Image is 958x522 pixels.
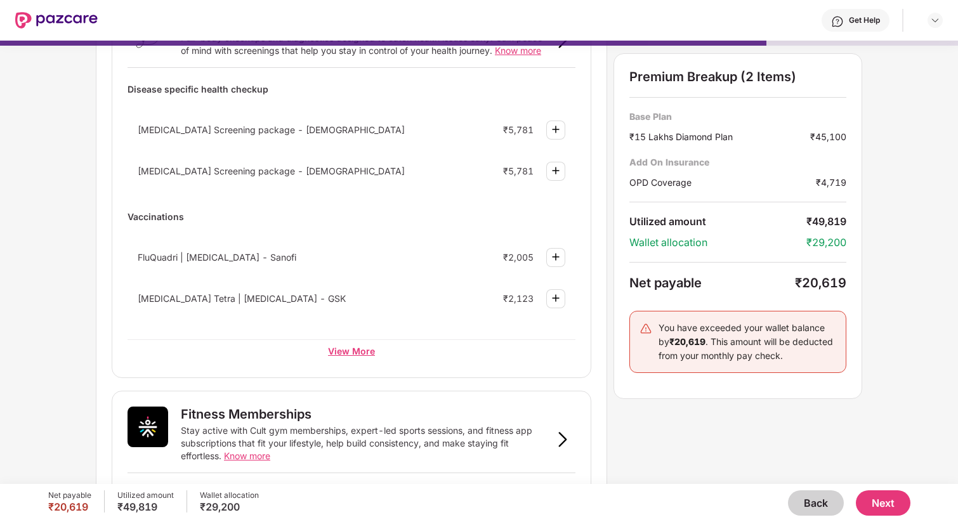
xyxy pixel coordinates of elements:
div: ₹5,781 [503,166,534,176]
div: ₹4,719 [816,176,846,189]
b: ₹20,619 [669,336,705,347]
div: Net payable [48,490,91,500]
div: Stay active with Cult gym memberships, expert-led sports sessions, and fitness app subscriptions ... [181,424,550,462]
div: Disease specific health checkup [128,78,575,100]
img: Fitness Memberships [128,407,168,447]
div: Utilized amount [629,215,806,228]
div: ₹20,619 [795,275,846,290]
div: Wallet allocation [200,490,259,500]
img: svg+xml;base64,PHN2ZyBpZD0iUGx1cy0zMngzMiIgeG1sbnM9Imh0dHA6Ly93d3cudzMub3JnLzIwMDAvc3ZnIiB3aWR0aD... [548,163,563,178]
div: ₹5,781 [503,124,534,135]
img: svg+xml;base64,PHN2ZyBpZD0iRHJvcGRvd24tMzJ4MzIiIHhtbG5zPSJodHRwOi8vd3d3LnczLm9yZy8yMDAwL3N2ZyIgd2... [930,15,940,25]
div: View More [128,339,575,362]
div: ₹45,100 [810,130,846,143]
div: Net payable [629,275,795,290]
img: New Pazcare Logo [15,12,98,29]
button: Next [856,490,910,516]
div: Add On Insurance [629,156,846,168]
button: Back [788,490,844,516]
div: Cult Fit [128,483,575,506]
img: svg+xml;base64,PHN2ZyB3aWR0aD0iOSIgaGVpZ2h0PSIxNiIgdmlld0JveD0iMCAwIDkgMTYiIGZpbGw9Im5vbmUiIHhtbG... [555,33,570,48]
span: [MEDICAL_DATA] Screening package - [DEMOGRAPHIC_DATA] [138,124,405,135]
div: ₹29,200 [806,236,846,249]
img: svg+xml;base64,PHN2ZyBpZD0iUGx1cy0zMngzMiIgeG1sbnM9Imh0dHA6Ly93d3cudzMub3JnLzIwMDAvc3ZnIiB3aWR0aD... [548,249,563,264]
img: svg+xml;base64,PHN2ZyBpZD0iUGx1cy0zMngzMiIgeG1sbnM9Imh0dHA6Ly93d3cudzMub3JnLzIwMDAvc3ZnIiB3aWR0aD... [548,290,563,306]
span: [MEDICAL_DATA] Screening package - [DEMOGRAPHIC_DATA] [138,166,405,176]
div: Premium Breakup (2 Items) [629,69,846,84]
div: You have exceeded your wallet balance by . This amount will be deducted from your monthly pay check. [659,321,836,363]
span: FluQuadri | [MEDICAL_DATA] - Sanofi [138,252,296,263]
div: ₹49,819 [117,500,174,513]
div: ₹20,619 [48,500,91,513]
div: ₹2,005 [503,252,534,263]
div: Wallet allocation [629,236,806,249]
span: Know more [495,45,541,56]
div: Base Plan [629,110,846,122]
img: svg+xml;base64,PHN2ZyB3aWR0aD0iOSIgaGVpZ2h0PSIxNiIgdmlld0JveD0iMCAwIDkgMTYiIGZpbGw9Im5vbmUiIHhtbG... [555,432,570,447]
div: Get Help [849,15,880,25]
img: svg+xml;base64,PHN2ZyBpZD0iSGVscC0zMngzMiIgeG1sbnM9Imh0dHA6Ly93d3cudzMub3JnLzIwMDAvc3ZnIiB3aWR0aD... [831,15,844,28]
img: svg+xml;base64,PHN2ZyB4bWxucz0iaHR0cDovL3d3dy53My5vcmcvMjAwMC9zdmciIHdpZHRoPSIyNCIgaGVpZ2h0PSIyNC... [640,322,652,335]
span: [MEDICAL_DATA] Tetra | [MEDICAL_DATA] - GSK [138,293,346,304]
div: ₹49,819 [806,215,846,228]
span: Know more [224,450,270,461]
div: Vaccinations [128,206,575,228]
div: Fitness Memberships [181,407,312,422]
div: ₹15 Lakhs Diamond Plan [629,130,810,143]
div: ₹2,123 [503,293,534,304]
div: Utilized amount [117,490,174,500]
div: OPD Coverage [629,176,816,189]
div: ₹29,200 [200,500,259,513]
img: svg+xml;base64,PHN2ZyBpZD0iUGx1cy0zMngzMiIgeG1sbnM9Imh0dHA6Ly93d3cudzMub3JnLzIwMDAvc3ZnIiB3aWR0aD... [548,122,563,137]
